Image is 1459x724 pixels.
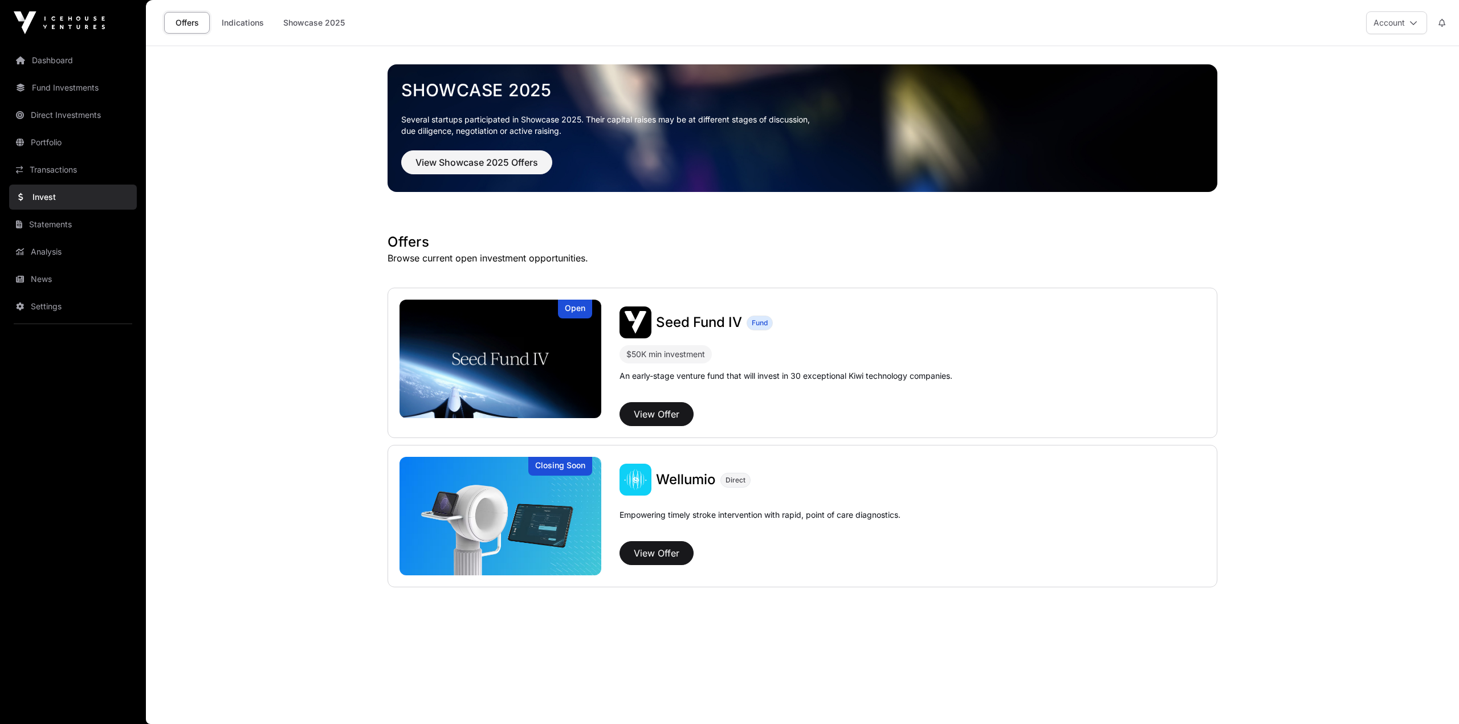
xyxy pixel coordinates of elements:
[164,12,210,34] a: Offers
[620,509,900,537] p: Empowering timely stroke intervention with rapid, point of care diagnostics.
[9,239,137,264] a: Analysis
[400,457,601,575] img: Wellumio
[415,156,538,169] span: View Showcase 2025 Offers
[558,300,592,318] div: Open
[9,75,137,100] a: Fund Investments
[400,300,601,418] img: Seed Fund IV
[620,370,952,382] p: An early-stage venture fund that will invest in 30 exceptional Kiwi technology companies.
[656,314,742,330] span: Seed Fund IV
[620,464,651,496] img: Wellumio
[656,471,716,488] span: Wellumio
[626,347,705,361] div: $50K min investment
[400,457,601,575] a: WellumioClosing Soon
[9,130,137,155] a: Portfolio
[1366,11,1427,34] button: Account
[620,402,694,426] button: View Offer
[9,157,137,182] a: Transactions
[9,185,137,210] a: Invest
[656,313,742,332] a: Seed Fund IV
[9,48,137,73] a: Dashboard
[388,233,1217,251] h1: Offers
[620,306,651,338] img: Seed Fund IV
[1402,669,1459,724] iframe: Chat Widget
[401,162,552,173] a: View Showcase 2025 Offers
[401,150,552,174] button: View Showcase 2025 Offers
[752,318,768,328] span: Fund
[14,11,105,34] img: Icehouse Ventures Logo
[400,300,601,418] a: Seed Fund IVOpen
[726,476,745,485] span: Direct
[620,345,712,363] div: $50K min investment
[9,212,137,237] a: Statements
[401,80,1204,100] a: Showcase 2025
[401,114,1204,137] p: Several startups participated in Showcase 2025. Their capital raises may be at different stages o...
[9,294,137,319] a: Settings
[388,64,1217,192] img: Showcase 2025
[656,471,716,489] a: Wellumio
[276,12,352,34] a: Showcase 2025
[388,251,1217,265] p: Browse current open investment opportunities.
[9,267,137,292] a: News
[620,541,694,565] button: View Offer
[528,457,592,476] div: Closing Soon
[214,12,271,34] a: Indications
[9,103,137,128] a: Direct Investments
